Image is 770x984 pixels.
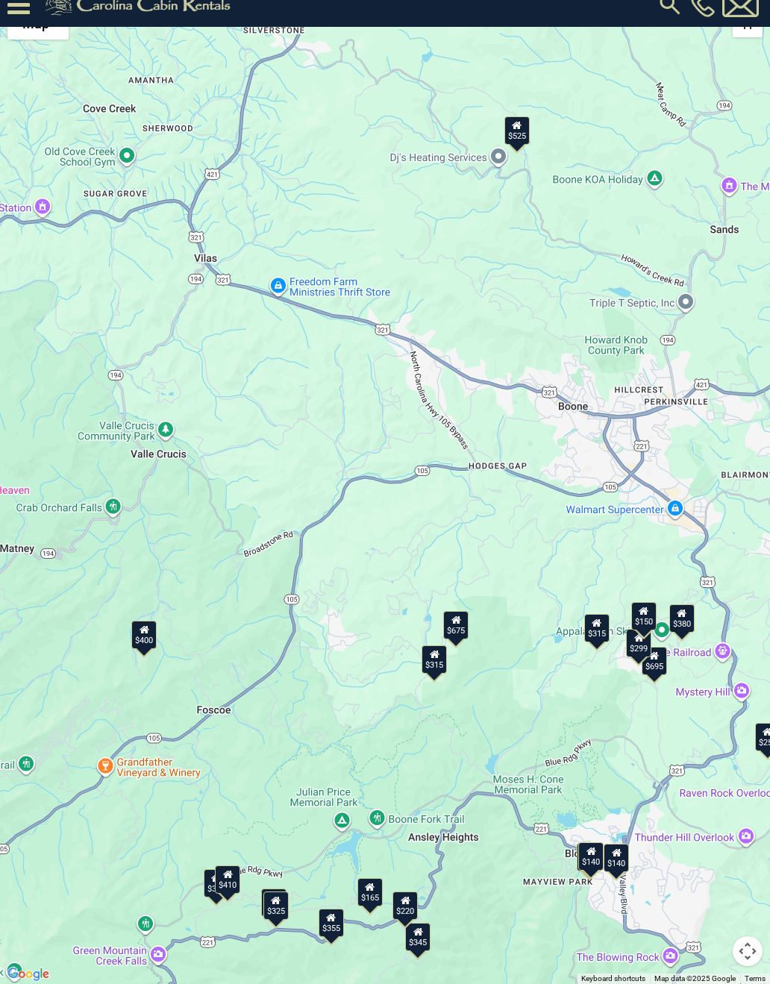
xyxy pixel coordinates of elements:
[631,602,657,630] div: $150
[604,843,629,871] div: $140
[642,646,667,674] div: $695
[578,842,604,871] div: $140
[626,628,651,656] div: $299
[745,974,766,983] a: Terms (opens in new tab)
[581,974,645,984] button: Keyboard shortcuts
[577,843,602,871] div: $140
[733,936,763,966] button: Map camera controls
[669,604,695,632] div: $380
[584,613,610,642] div: $315
[654,974,736,983] span: Map data ©2025 Google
